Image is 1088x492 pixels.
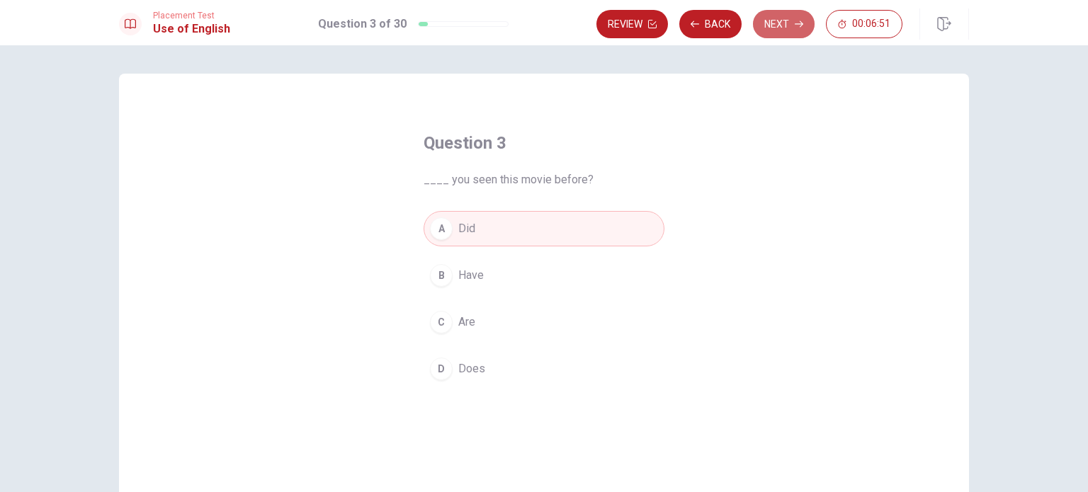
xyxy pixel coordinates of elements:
button: Review [596,10,668,38]
button: CAre [424,304,664,340]
span: Does [458,360,485,377]
span: Placement Test [153,11,230,21]
span: Did [458,220,475,237]
button: BHave [424,258,664,293]
h1: Use of English [153,21,230,38]
h4: Question 3 [424,132,664,154]
h1: Question 3 of 30 [318,16,407,33]
button: Next [753,10,815,38]
span: ____ you seen this movie before? [424,171,664,188]
div: A [430,217,453,240]
div: C [430,311,453,333]
button: DDoes [424,351,664,387]
span: Are [458,314,475,331]
span: 00:06:51 [852,18,890,30]
button: ADid [424,211,664,246]
button: Back [679,10,742,38]
div: D [430,357,453,380]
button: 00:06:51 [826,10,902,38]
span: Have [458,267,484,284]
div: B [430,264,453,287]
